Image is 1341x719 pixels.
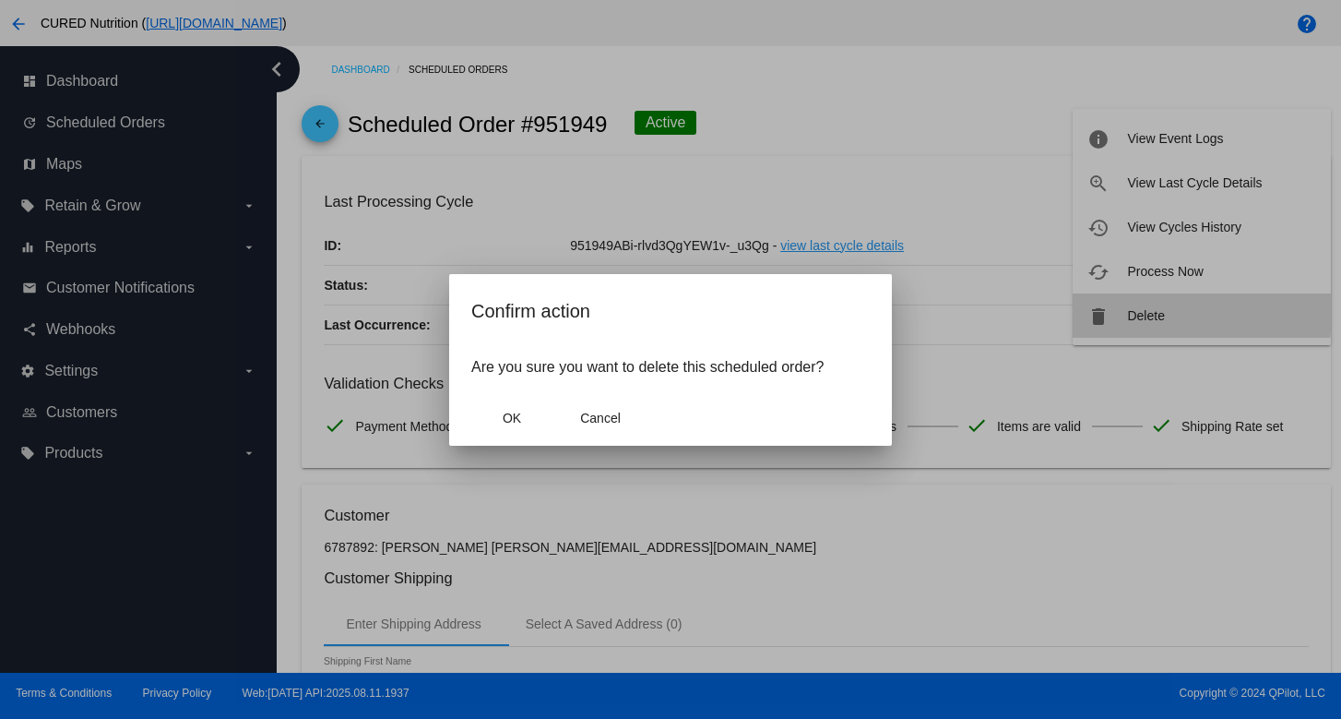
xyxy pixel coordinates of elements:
[503,411,521,425] span: OK
[471,359,870,376] p: Are you sure you want to delete this scheduled order?
[471,401,552,435] button: Close dialog
[560,401,641,435] button: Close dialog
[471,296,870,326] h2: Confirm action
[580,411,621,425] span: Cancel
